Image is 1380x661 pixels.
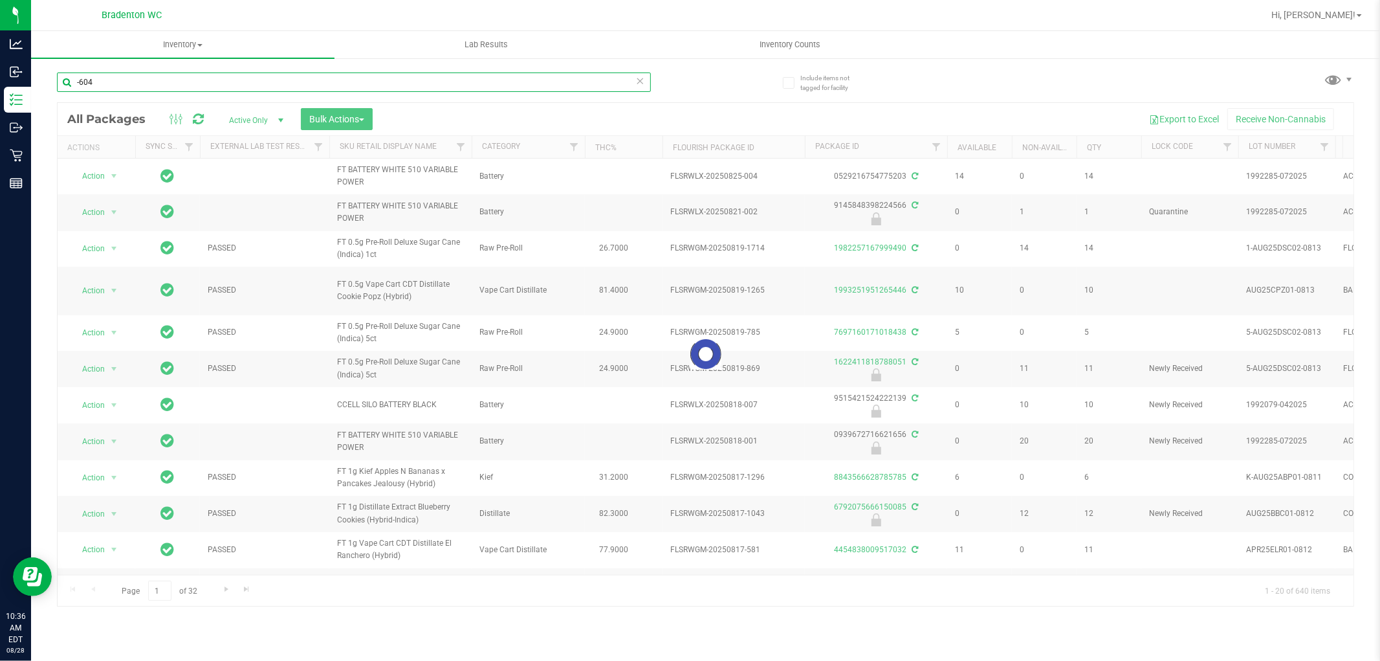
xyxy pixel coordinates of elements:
[31,31,334,58] a: Inventory
[6,645,25,655] p: 08/28
[800,73,865,93] span: Include items not tagged for facility
[10,177,23,190] inline-svg: Reports
[638,31,941,58] a: Inventory Counts
[10,149,23,162] inline-svg: Retail
[57,73,651,92] input: Search Package ID, Item Name, SKU, Lot or Part Number...
[10,121,23,134] inline-svg: Outbound
[742,39,838,50] span: Inventory Counts
[6,611,25,645] p: 10:36 AM EDT
[334,31,638,58] a: Lab Results
[10,93,23,106] inline-svg: Inventory
[13,557,52,596] iframe: Resource center
[102,10,162,21] span: Bradenton WC
[636,73,645,89] span: Clear
[10,65,23,78] inline-svg: Inbound
[31,39,334,50] span: Inventory
[1271,10,1355,20] span: Hi, [PERSON_NAME]!
[10,38,23,50] inline-svg: Analytics
[447,39,525,50] span: Lab Results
